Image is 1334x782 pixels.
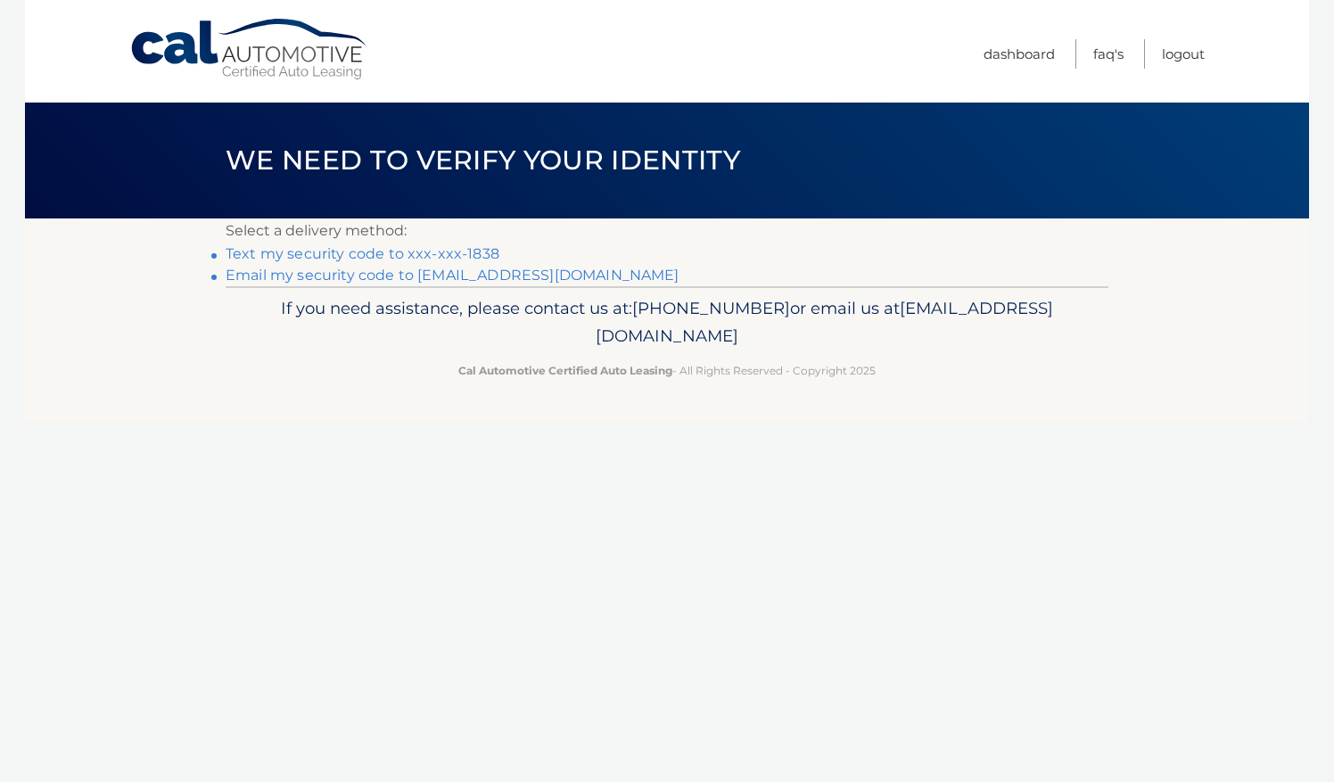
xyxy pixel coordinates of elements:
[226,218,1108,243] p: Select a delivery method:
[226,144,740,177] span: We need to verify your identity
[226,245,499,262] a: Text my security code to xxx-xxx-1838
[226,267,679,284] a: Email my security code to [EMAIL_ADDRESS][DOMAIN_NAME]
[1093,39,1124,69] a: FAQ's
[1162,39,1205,69] a: Logout
[984,39,1055,69] a: Dashboard
[237,361,1097,380] p: - All Rights Reserved - Copyright 2025
[632,298,790,318] span: [PHONE_NUMBER]
[237,294,1097,351] p: If you need assistance, please contact us at: or email us at
[458,364,672,377] strong: Cal Automotive Certified Auto Leasing
[129,18,370,81] a: Cal Automotive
